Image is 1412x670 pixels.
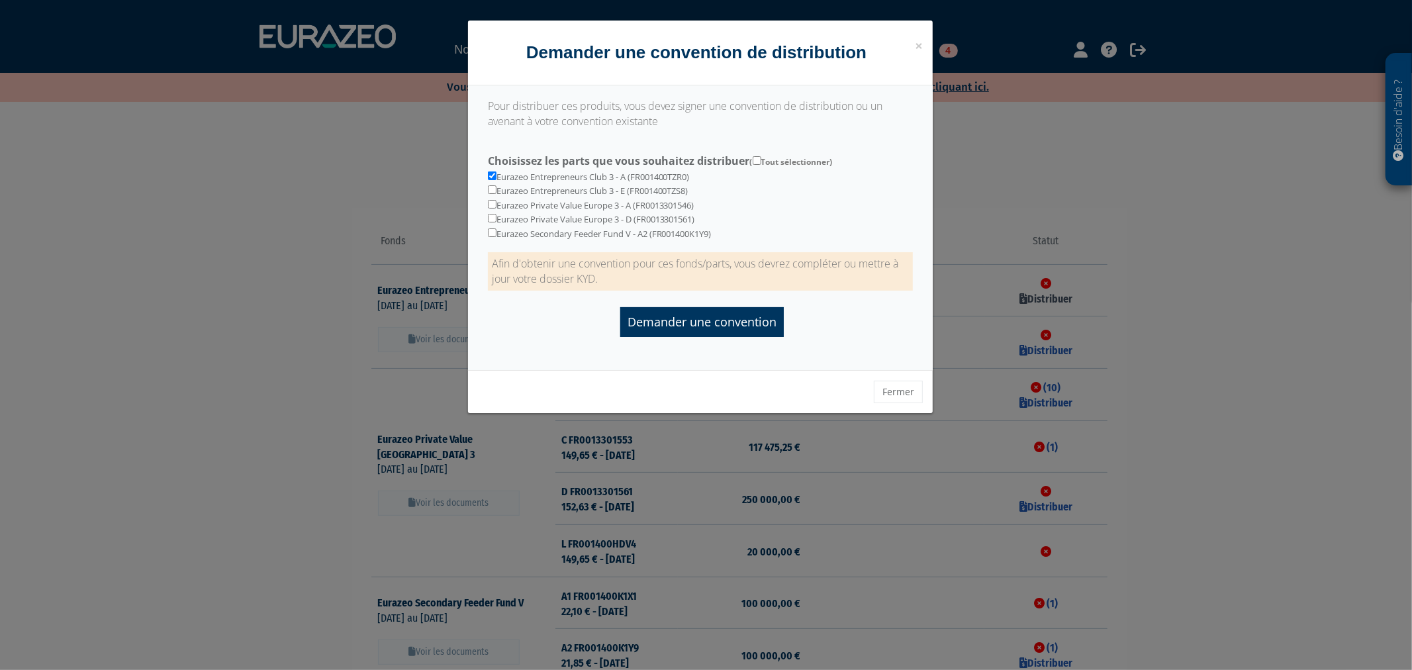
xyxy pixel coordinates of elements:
p: Besoin d'aide ? [1391,60,1407,179]
span: ( Tout sélectionner) [750,156,833,167]
h4: Demander une convention de distribution [478,40,923,65]
label: Choisissez les parts que vous souhaitez distribuer [478,149,923,169]
button: Fermer [874,381,923,403]
p: Pour distribuer ces produits, vous devez signer une convention de distribution ou un avenant à vo... [488,99,914,129]
div: Eurazeo Entrepreneurs Club 3 - A (FR001400TZR0) Eurazeo Entrepreneurs Club 3 - E (FR001400TZS8) E... [478,149,923,240]
span: × [915,36,923,55]
input: Demander une convention [620,307,784,337]
p: Afin d'obtenir une convention pour ces fonds/parts, vous devrez compléter ou mettre à jour votre ... [488,252,914,291]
